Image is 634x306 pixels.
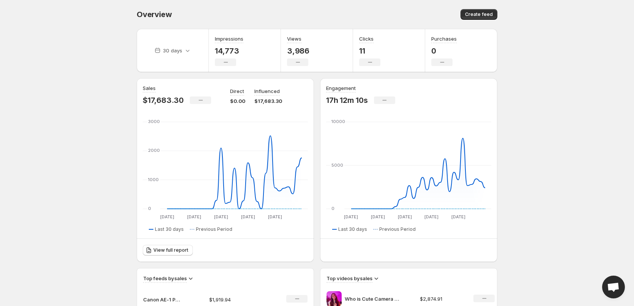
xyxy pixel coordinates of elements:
[359,35,374,43] h3: Clicks
[241,214,255,219] text: [DATE]
[148,148,160,153] text: 2000
[331,206,334,211] text: 0
[254,97,282,105] p: $17,683.30
[331,119,345,124] text: 10000
[143,84,156,92] h3: Sales
[148,177,159,182] text: 1000
[268,214,282,219] text: [DATE]
[215,46,243,55] p: 14,773
[379,226,416,232] span: Previous Period
[153,247,188,253] span: View full report
[148,119,160,124] text: 3000
[148,206,151,211] text: 0
[143,296,181,303] p: Canon AE-1 Program
[196,226,232,232] span: Previous Period
[143,274,187,282] h3: Top feeds by sales
[209,296,263,303] p: $1,919.94
[137,10,172,19] span: Overview
[214,214,228,219] text: [DATE]
[254,87,280,95] p: Influenced
[461,9,497,20] button: Create feed
[287,35,301,43] h3: Views
[230,87,244,95] p: Direct
[326,96,368,105] p: 17h 12m 10s
[338,226,367,232] span: Last 30 days
[431,46,457,55] p: 0
[143,245,193,256] a: View full report
[398,214,412,219] text: [DATE]
[326,84,356,92] h3: Engagement
[326,274,372,282] h3: Top videos by sales
[155,226,184,232] span: Last 30 days
[160,214,174,219] text: [DATE]
[287,46,309,55] p: 3,986
[345,295,402,303] p: Who is Cute Camera Co If youre thinking about getting into film photography look no further We ar...
[230,97,245,105] p: $0.00
[371,214,385,219] text: [DATE]
[163,47,182,54] p: 30 days
[187,214,201,219] text: [DATE]
[424,214,438,219] text: [DATE]
[465,11,493,17] span: Create feed
[359,46,380,55] p: 11
[143,96,184,105] p: $17,683.30
[431,35,457,43] h3: Purchases
[420,295,465,303] p: $2,874.91
[344,214,358,219] text: [DATE]
[215,35,243,43] h3: Impressions
[331,162,343,168] text: 5000
[602,276,625,298] a: Open chat
[451,214,465,219] text: [DATE]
